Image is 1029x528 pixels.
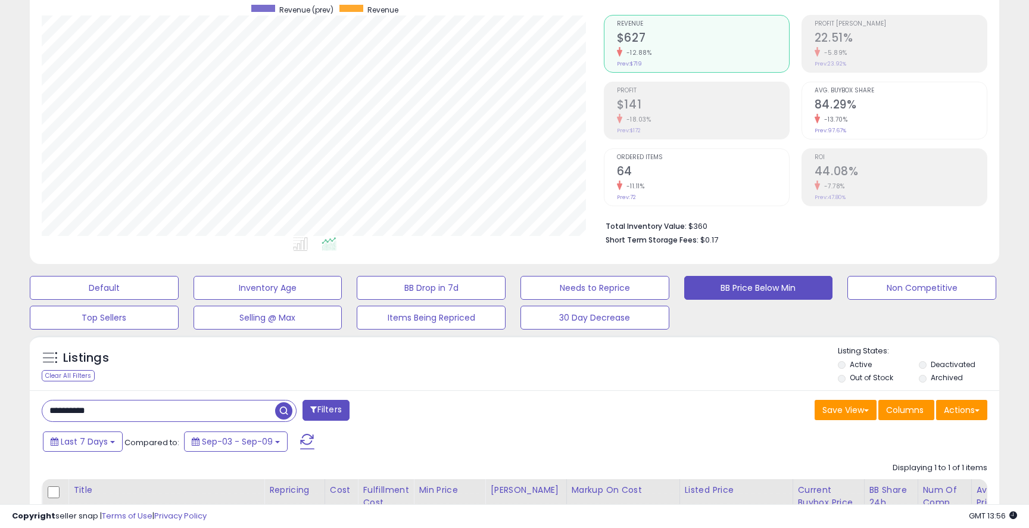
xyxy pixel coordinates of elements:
small: -11.11% [622,182,645,191]
button: Inventory Age [194,276,342,300]
span: Sep-03 - Sep-09 [202,436,273,448]
div: seller snap | | [12,511,207,522]
button: BB Drop in 7d [357,276,506,300]
button: Selling @ Max [194,306,342,330]
label: Archived [931,372,963,383]
h2: 44.08% [815,164,987,181]
div: Cost [330,484,353,496]
b: Short Term Storage Fees: [606,235,699,245]
button: Needs to Reprice [520,276,669,300]
div: [PERSON_NAME] [490,484,561,496]
h2: 64 [617,164,789,181]
button: BB Price Below Min [684,276,833,300]
small: Prev: 97.67% [815,127,846,134]
small: -13.70% [820,115,848,124]
div: Avg Win Price [977,484,1020,509]
span: Revenue (prev) [279,5,333,15]
small: Prev: $719 [617,60,642,67]
small: Prev: 23.92% [815,60,846,67]
div: Fulfillment Cost [363,484,409,509]
h2: 22.51% [815,31,987,47]
button: Filters [303,400,349,421]
small: -7.78% [820,182,845,191]
label: Deactivated [931,359,975,369]
span: Ordered Items [617,154,789,161]
li: $360 [606,218,978,232]
button: Actions [936,400,987,420]
span: Avg. Buybox Share [815,88,987,94]
small: -5.89% [820,48,847,57]
div: Num of Comp. [923,484,966,509]
button: Default [30,276,179,300]
div: Min Price [419,484,480,496]
small: Prev: 47.80% [815,194,846,201]
div: Markup on Cost [572,484,675,496]
h2: 84.29% [815,98,987,114]
div: Listed Price [685,484,788,496]
span: Last 7 Days [61,436,108,448]
label: Active [850,359,872,369]
button: Top Sellers [30,306,179,330]
span: Profit [617,88,789,94]
span: ROI [815,154,987,161]
span: Revenue [617,21,789,27]
th: The percentage added to the cost of goods (COGS) that forms the calculator for Min & Max prices. [566,479,679,526]
a: Privacy Policy [154,510,207,521]
button: Sep-03 - Sep-09 [184,431,288,452]
button: Last 7 Days [43,431,123,452]
h2: $141 [617,98,789,114]
div: BB Share 24h. [869,484,913,509]
button: Save View [815,400,877,420]
small: -12.88% [622,48,652,57]
div: Displaying 1 to 1 of 1 items [893,462,987,474]
div: Clear All Filters [42,370,95,381]
div: Repricing [269,484,320,496]
label: Out of Stock [850,372,893,383]
button: Non Competitive [847,276,996,300]
button: 30 Day Decrease [520,306,669,330]
span: Revenue [367,5,398,15]
small: Prev: 72 [617,194,636,201]
span: Compared to: [124,437,179,448]
b: Total Inventory Value: [606,221,687,231]
div: Title [73,484,259,496]
h2: $627 [617,31,789,47]
button: Columns [878,400,934,420]
span: 2025-09-17 13:56 GMT [969,510,1017,521]
small: Prev: $172 [617,127,641,134]
span: Profit [PERSON_NAME] [815,21,987,27]
p: Listing States: [838,346,999,357]
a: Terms of Use [102,510,152,521]
small: -18.03% [622,115,651,124]
h5: Listings [63,350,109,367]
strong: Copyright [12,510,55,521]
span: Columns [886,404,924,416]
button: Items Being Repriced [357,306,506,330]
span: $0.17 [700,234,718,246]
div: Current Buybox Price [798,484,859,509]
